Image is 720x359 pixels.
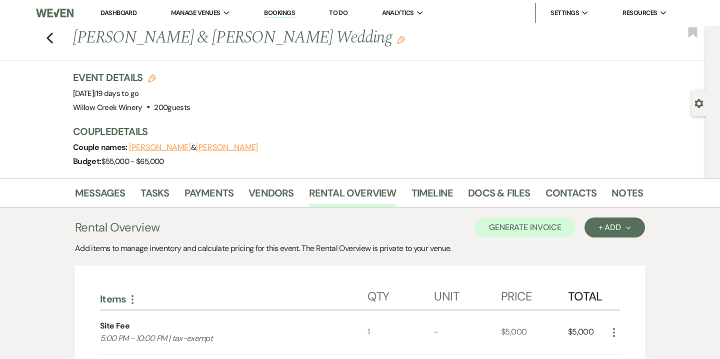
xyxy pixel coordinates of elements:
[501,279,568,309] div: Price
[129,142,258,152] span: &
[100,320,129,332] div: Site Fee
[73,26,521,50] h1: [PERSON_NAME] & [PERSON_NAME] Wedding
[100,8,136,17] a: Dashboard
[73,88,138,98] span: [DATE]
[264,8,295,18] a: Bookings
[75,218,159,236] h3: Rental Overview
[73,142,129,152] span: Couple names:
[73,102,142,112] span: Willow Creek Winery
[382,8,414,18] span: Analytics
[36,2,73,23] img: Weven Logo
[75,242,645,254] div: Add items to manage inventory and calculate pricing for this event. The Rental Overview is privat...
[101,156,164,166] span: $55,000 - $65,000
[73,70,190,84] h3: Event Details
[96,88,139,98] span: 19 days to go
[501,310,568,354] div: $5,000
[568,310,608,354] div: $5,000
[196,143,258,151] button: [PERSON_NAME]
[75,185,125,207] a: Messages
[411,185,453,207] a: Timeline
[434,310,501,354] div: -
[568,279,608,309] div: Total
[184,185,234,207] a: Payments
[248,185,293,207] a: Vendors
[73,156,101,166] span: Budget:
[367,310,434,354] div: 1
[550,8,579,18] span: Settings
[475,217,575,237] button: Generate Invoice
[329,8,347,17] a: To Do
[611,185,643,207] a: Notes
[73,124,633,138] h3: Couple Details
[100,332,340,345] p: 5:00 PM - 10:00 PM | tax-exempt
[140,185,169,207] a: Tasks
[171,8,220,18] span: Manage Venues
[434,279,501,309] div: Unit
[397,35,405,44] button: Edit
[584,217,645,237] button: + Add
[545,185,597,207] a: Contacts
[468,185,530,207] a: Docs & Files
[367,279,434,309] div: Qty
[129,143,191,151] button: [PERSON_NAME]
[694,98,703,107] button: Open lead details
[100,292,367,305] div: Items
[309,185,396,207] a: Rental Overview
[598,223,631,231] div: + Add
[622,8,657,18] span: Resources
[154,102,190,112] span: 200 guests
[94,88,138,98] span: |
